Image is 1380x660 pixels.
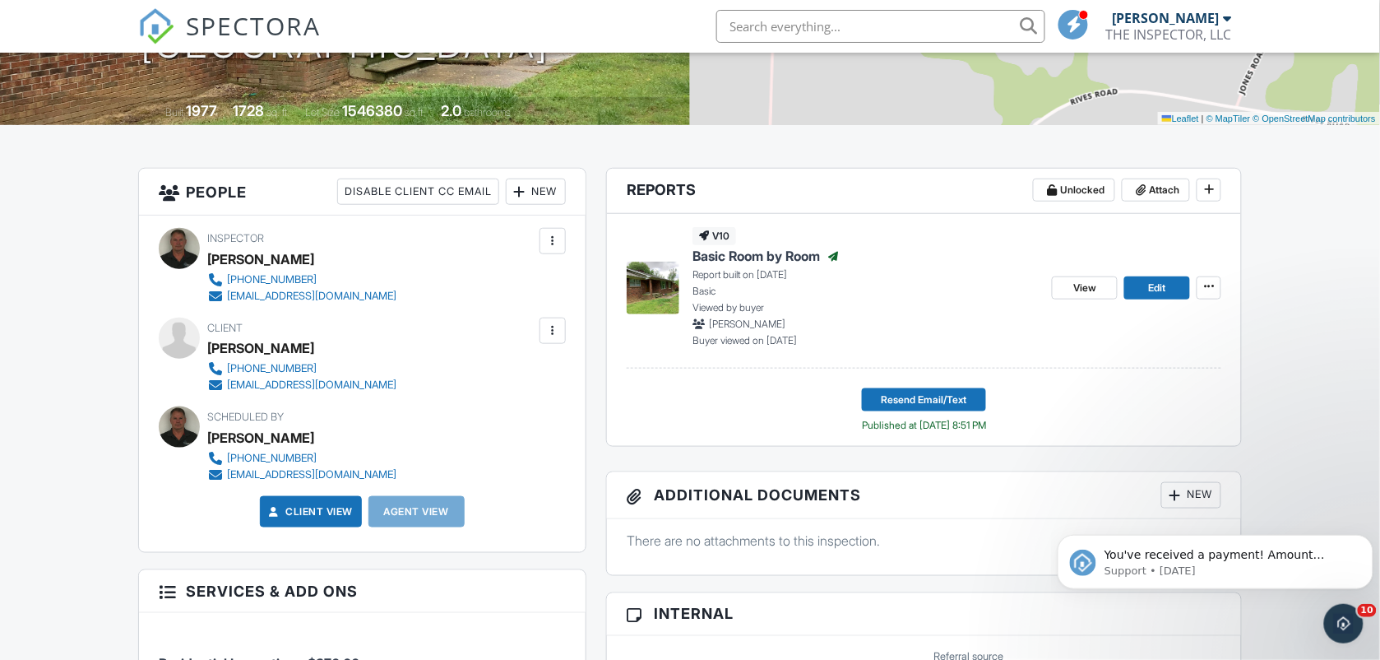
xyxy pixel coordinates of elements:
[506,179,566,205] div: New
[1051,500,1380,616] iframe: Intercom notifications message
[207,272,396,288] a: [PHONE_NUMBER]
[138,22,321,57] a: SPECTORA
[343,102,403,119] div: 1546380
[1105,26,1231,43] div: THE INSPECTOR, LLC
[234,102,265,119] div: 1728
[1112,10,1219,26] div: [PERSON_NAME]
[337,179,499,205] div: Disable Client CC Email
[227,273,317,286] div: [PHONE_NUMBER]
[207,336,314,360] div: [PERSON_NAME]
[442,102,462,119] div: 2.0
[1358,604,1377,617] span: 10
[207,232,264,244] span: Inspector
[1162,114,1199,123] a: Leaflet
[627,532,1221,550] p: There are no attachments to this inspection.
[266,504,353,520] a: Client View
[405,106,426,119] span: sq.ft.
[207,322,243,334] span: Client
[1161,482,1221,509] div: New
[207,288,396,304] a: [EMAIL_ADDRESS][DOMAIN_NAME]
[1253,114,1376,123] a: © OpenStreetMap contributors
[138,8,174,44] img: The Best Home Inspection Software - Spectora
[1324,604,1364,644] iframe: Intercom live chat
[207,377,396,393] a: [EMAIL_ADDRESS][DOMAIN_NAME]
[53,48,295,241] span: You've received a payment! Amount $370.00 Fee $0.00 Net $370.00 Transaction # pi_3SBkOUK7snlDGpRF...
[607,472,1241,519] h3: Additional Documents
[227,468,396,481] div: [EMAIL_ADDRESS][DOMAIN_NAME]
[267,106,290,119] span: sq. ft.
[207,467,396,483] a: [EMAIL_ADDRESS][DOMAIN_NAME]
[186,8,321,43] span: SPECTORA
[53,63,302,78] p: Message from Support, sent 1d ago
[227,290,396,303] div: [EMAIL_ADDRESS][DOMAIN_NAME]
[227,379,396,392] div: [EMAIL_ADDRESS][DOMAIN_NAME]
[166,106,184,119] span: Built
[139,570,586,613] h3: Services & Add ons
[306,106,340,119] span: Lot Size
[207,360,396,377] a: [PHONE_NUMBER]
[207,247,314,272] div: [PERSON_NAME]
[187,102,218,119] div: 1977
[207,411,284,423] span: Scheduled By
[227,452,317,465] div: [PHONE_NUMBER]
[139,169,586,216] h3: People
[207,425,314,450] div: [PERSON_NAME]
[465,106,512,119] span: bathrooms
[607,593,1241,636] h3: Internal
[207,450,396,467] a: [PHONE_NUMBER]
[716,10,1045,43] input: Search everything...
[1202,114,1204,123] span: |
[227,362,317,375] div: [PHONE_NUMBER]
[1206,114,1251,123] a: © MapTiler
